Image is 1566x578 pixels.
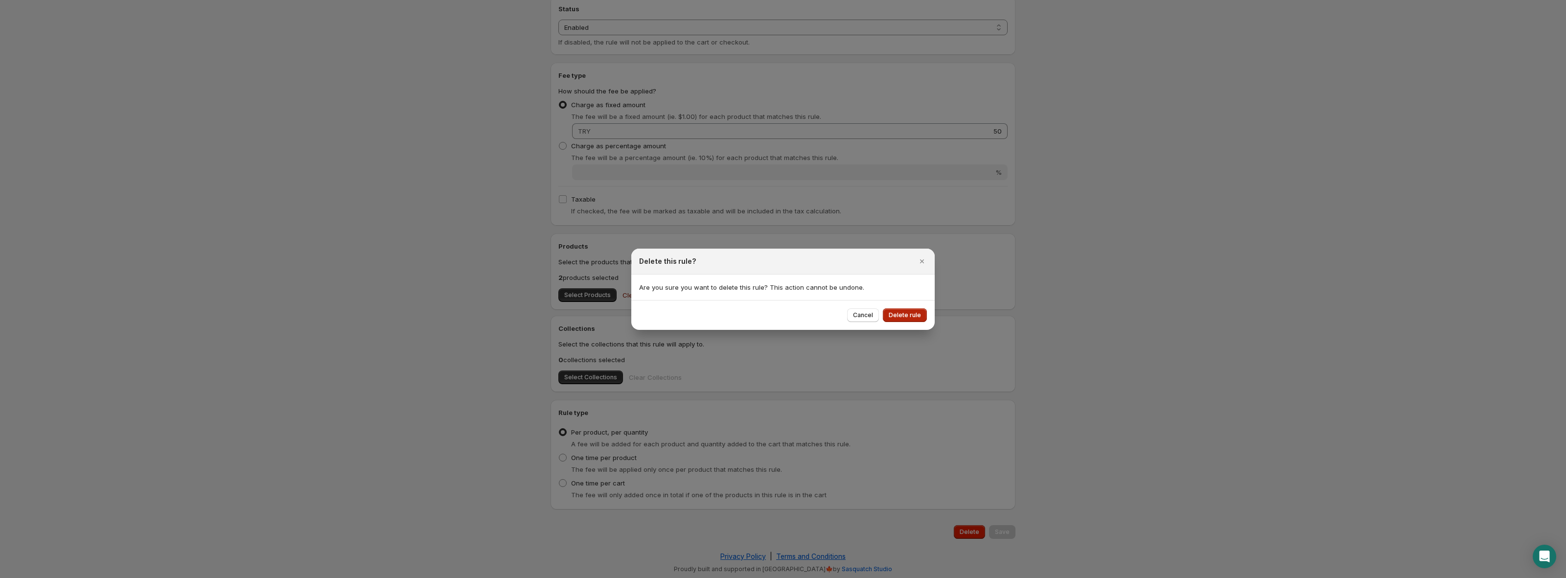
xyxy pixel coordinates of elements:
[1533,545,1556,568] div: Open Intercom Messenger
[639,282,927,292] p: Are you sure you want to delete this rule? This action cannot be undone.
[915,254,929,268] button: Close
[853,311,873,319] span: Cancel
[847,308,879,322] button: Cancel
[639,256,696,266] h2: Delete this rule?
[883,308,927,322] button: Delete rule
[889,311,921,319] span: Delete rule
